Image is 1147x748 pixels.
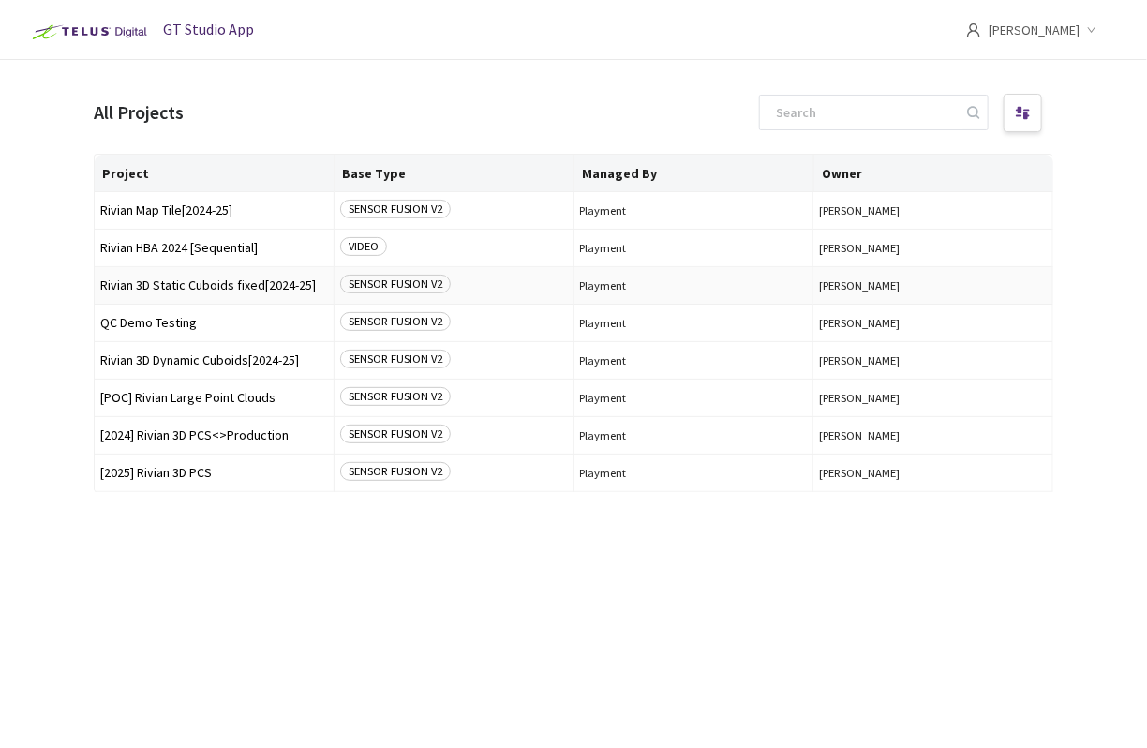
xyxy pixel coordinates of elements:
img: Telus [22,17,153,47]
button: [PERSON_NAME] [819,316,1047,330]
span: down [1087,25,1096,35]
span: SENSOR FUSION V2 [340,312,451,331]
span: SENSOR FUSION V2 [340,425,451,443]
span: GT Studio App [163,20,254,38]
span: Rivian 3D Dynamic Cuboids[2024-25] [100,353,328,367]
input: Search [765,96,964,129]
span: Playment [580,428,808,442]
span: QC Demo Testing [100,316,328,330]
span: Rivian HBA 2024 [Sequential] [100,241,328,255]
span: Playment [580,203,808,217]
span: [POC] Rivian Large Point Clouds [100,391,328,405]
span: Playment [580,241,808,255]
div: All Projects [94,97,184,127]
span: SENSOR FUSION V2 [340,387,451,406]
span: Playment [580,353,808,367]
button: [PERSON_NAME] [819,428,1047,442]
span: Playment [580,391,808,405]
span: SENSOR FUSION V2 [340,350,451,368]
span: SENSOR FUSION V2 [340,275,451,293]
button: [PERSON_NAME] [819,466,1047,480]
span: Rivian Map Tile[2024-25] [100,203,328,217]
th: Project [95,155,335,192]
button: [PERSON_NAME] [819,353,1047,367]
span: [2025] Rivian 3D PCS [100,466,328,480]
th: Base Type [335,155,574,192]
button: [PERSON_NAME] [819,203,1047,217]
span: Rivian 3D Static Cuboids fixed[2024-25] [100,278,328,292]
span: Playment [580,466,808,480]
th: Owner [814,155,1054,192]
span: Playment [580,316,808,330]
button: [PERSON_NAME] [819,391,1047,405]
th: Managed By [574,155,814,192]
span: [2024] Rivian 3D PCS<>Production [100,428,328,442]
span: SENSOR FUSION V2 [340,200,451,218]
span: user [966,22,981,37]
button: [PERSON_NAME] [819,241,1047,255]
span: SENSOR FUSION V2 [340,462,451,481]
span: VIDEO [340,237,387,256]
span: Playment [580,278,808,292]
button: [PERSON_NAME] [819,278,1047,292]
